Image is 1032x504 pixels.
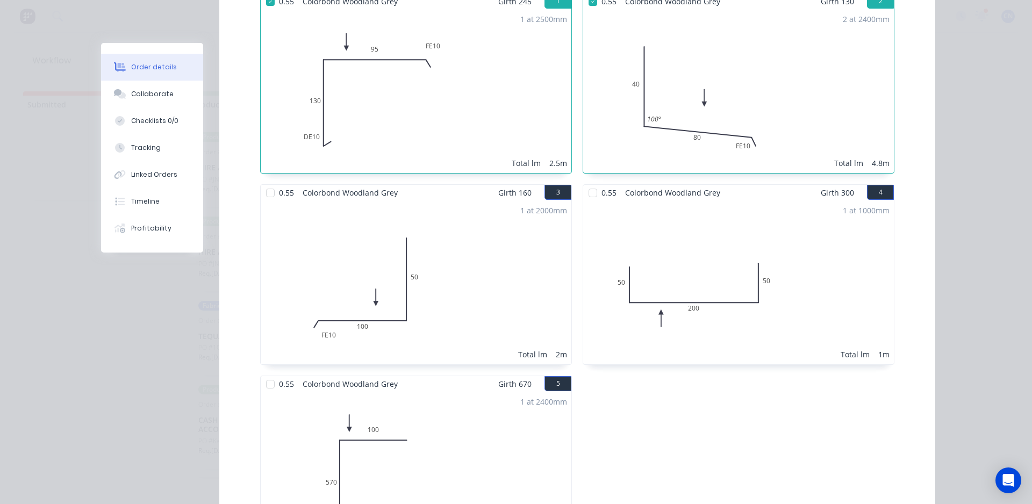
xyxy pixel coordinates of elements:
[298,376,402,392] span: Colorbond Woodland Grey
[101,161,203,188] button: Linked Orders
[544,376,571,391] button: 5
[275,185,298,200] span: 0.55
[101,81,203,107] button: Collaborate
[843,13,890,25] div: 2 at 2400mm
[841,349,870,360] div: Total lm
[597,185,621,200] span: 0.55
[512,157,541,169] div: Total lm
[131,62,177,72] div: Order details
[995,467,1021,493] div: Open Intercom Messenger
[843,205,890,216] div: 1 at 1000mm
[498,376,532,392] span: Girth 670
[101,54,203,81] button: Order details
[275,376,298,392] span: 0.55
[556,349,567,360] div: 2m
[834,157,863,169] div: Total lm
[549,157,567,169] div: 2.5m
[878,349,890,360] div: 1m
[544,185,571,200] button: 3
[583,200,894,364] div: 050200501 at 1000mmTotal lm1m
[131,224,171,233] div: Profitability
[872,157,890,169] div: 4.8m
[131,89,174,99] div: Collaborate
[131,197,160,206] div: Timeline
[583,9,894,173] div: 040FE1080100º2 at 2400mmTotal lm4.8m
[520,13,567,25] div: 1 at 2500mm
[101,107,203,134] button: Checklists 0/0
[498,185,532,200] span: Girth 160
[520,396,567,407] div: 1 at 2400mm
[131,170,177,179] div: Linked Orders
[261,200,571,364] div: 0FE10100501 at 2000mmTotal lm2m
[131,143,161,153] div: Tracking
[520,205,567,216] div: 1 at 2000mm
[131,116,178,126] div: Checklists 0/0
[867,185,894,200] button: 4
[621,185,725,200] span: Colorbond Woodland Grey
[821,185,854,200] span: Girth 300
[518,349,547,360] div: Total lm
[101,215,203,242] button: Profitability
[298,185,402,200] span: Colorbond Woodland Grey
[101,134,203,161] button: Tracking
[101,188,203,215] button: Timeline
[261,9,571,173] div: 0DE10130FE10951 at 2500mmTotal lm2.5m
